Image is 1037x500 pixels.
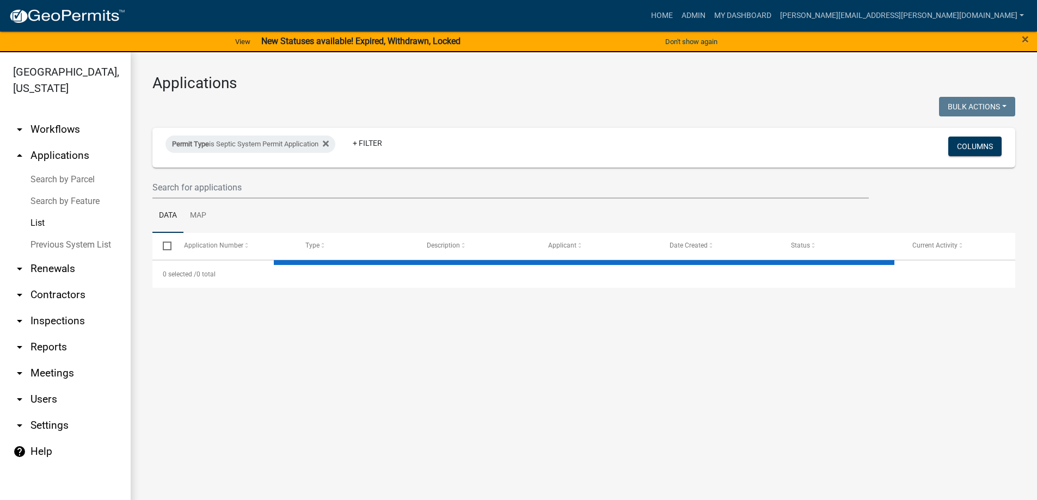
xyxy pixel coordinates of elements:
span: Applicant [548,242,576,249]
span: Description [427,242,460,249]
i: arrow_drop_down [13,419,26,432]
a: Data [152,199,183,233]
input: Search for applications [152,176,869,199]
datatable-header-cell: Select [152,233,173,259]
a: [PERSON_NAME][EMAIL_ADDRESS][PERSON_NAME][DOMAIN_NAME] [776,5,1028,26]
a: View [231,33,255,51]
span: Status [791,242,810,249]
span: Date Created [670,242,708,249]
h3: Applications [152,74,1015,92]
i: arrow_drop_down [13,367,26,380]
i: arrow_drop_down [13,393,26,406]
span: 0 selected / [163,270,197,278]
a: Admin [677,5,710,26]
i: help [13,445,26,458]
datatable-header-cell: Description [416,233,538,259]
a: + Filter [344,133,391,153]
datatable-header-cell: Applicant [538,233,659,259]
button: Bulk Actions [939,97,1015,116]
div: is Septic System Permit Application [165,135,335,153]
i: arrow_drop_down [13,288,26,301]
button: Columns [948,137,1002,156]
span: Permit Type [172,140,209,148]
i: arrow_drop_down [13,262,26,275]
span: × [1022,32,1029,47]
a: My Dashboard [710,5,776,26]
span: Current Activity [912,242,958,249]
button: Close [1022,33,1029,46]
datatable-header-cell: Date Created [659,233,781,259]
datatable-header-cell: Type [294,233,416,259]
span: Type [305,242,320,249]
datatable-header-cell: Current Activity [902,233,1023,259]
i: arrow_drop_up [13,149,26,162]
i: arrow_drop_down [13,123,26,136]
datatable-header-cell: Application Number [173,233,294,259]
i: arrow_drop_down [13,341,26,354]
datatable-header-cell: Status [781,233,902,259]
i: arrow_drop_down [13,314,26,328]
strong: New Statuses available! Expired, Withdrawn, Locked [261,36,461,46]
div: 0 total [152,261,1015,288]
a: Home [647,5,677,26]
span: Application Number [184,242,243,249]
a: Map [183,199,213,233]
button: Don't show again [661,33,722,51]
